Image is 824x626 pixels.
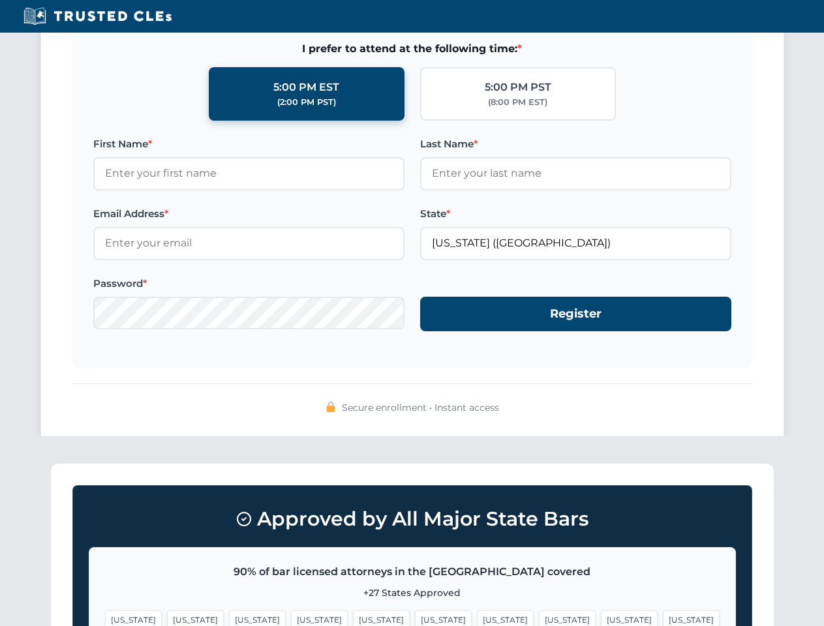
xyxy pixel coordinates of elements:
[420,297,731,331] button: Register
[488,96,547,109] div: (8:00 PM EST)
[89,501,736,537] h3: Approved by All Major State Bars
[93,206,404,222] label: Email Address
[105,563,720,580] p: 90% of bar licensed attorneys in the [GEOGRAPHIC_DATA] covered
[277,96,336,109] div: (2:00 PM PST)
[93,40,731,57] span: I prefer to attend at the following time:
[342,400,499,415] span: Secure enrollment • Instant access
[273,79,339,96] div: 5:00 PM EST
[20,7,175,26] img: Trusted CLEs
[420,227,731,260] input: Florida (FL)
[420,157,731,190] input: Enter your last name
[326,402,336,412] img: 🔒
[485,79,551,96] div: 5:00 PM PST
[93,276,404,291] label: Password
[420,206,731,222] label: State
[105,586,720,600] p: +27 States Approved
[93,157,404,190] input: Enter your first name
[93,136,404,152] label: First Name
[420,136,731,152] label: Last Name
[93,227,404,260] input: Enter your email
